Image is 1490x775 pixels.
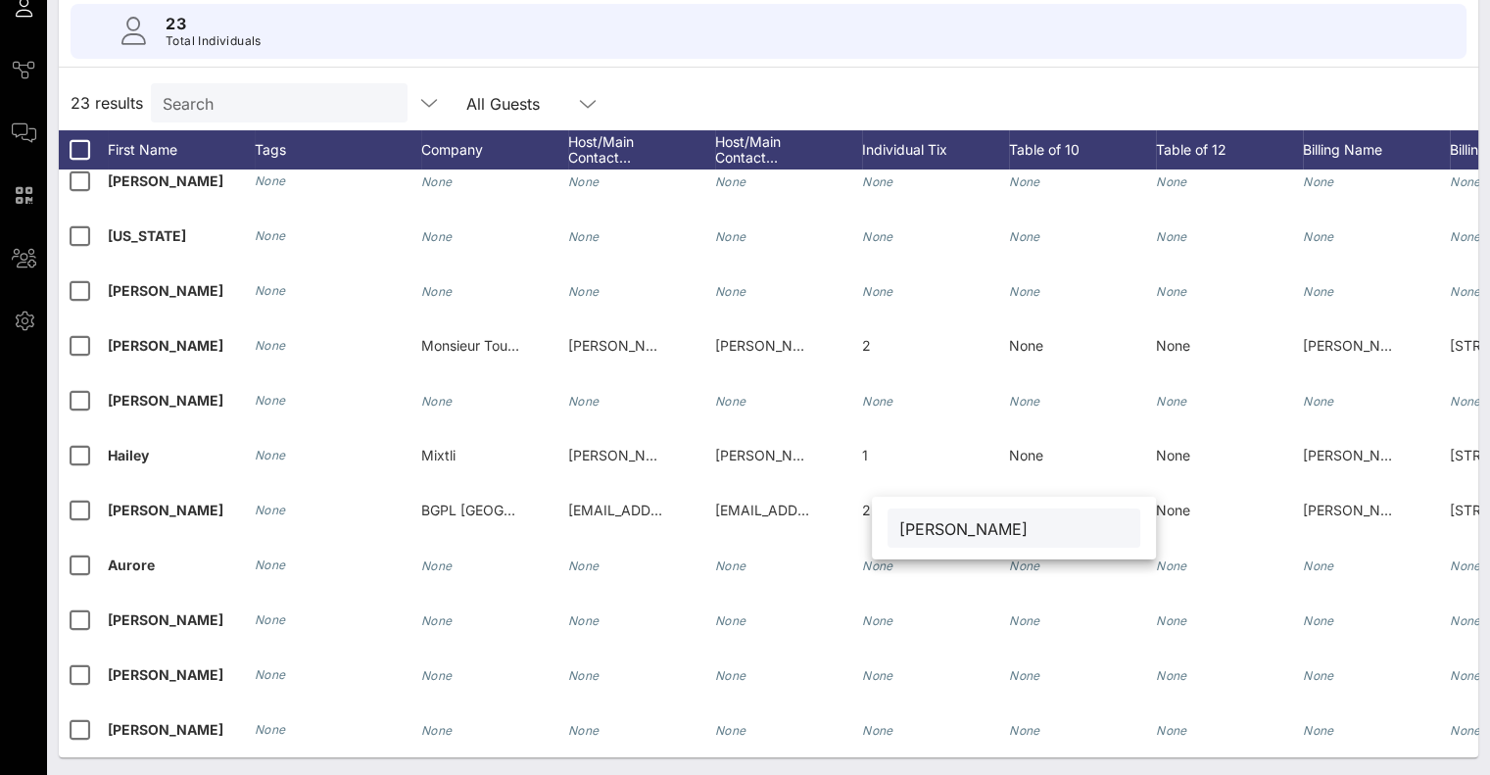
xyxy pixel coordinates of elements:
[1450,613,1481,628] i: None
[1303,613,1334,628] i: None
[421,229,453,244] i: None
[1303,668,1334,683] i: None
[568,130,715,170] div: Host/Main Contact…
[421,447,456,463] span: Mixtli
[1303,229,1334,244] i: None
[1450,668,1481,683] i: None
[108,611,223,628] span: [PERSON_NAME]
[1303,174,1334,189] i: None
[1303,447,1416,463] span: [PERSON_NAME]
[1450,394,1481,409] i: None
[1303,337,1416,354] span: [PERSON_NAME]
[862,229,893,244] i: None
[1303,723,1334,738] i: None
[862,394,893,409] i: None
[421,613,453,628] i: None
[108,557,155,573] span: Aurore
[568,337,917,354] span: [PERSON_NAME][EMAIL_ADDRESS][DOMAIN_NAME]
[1156,613,1187,628] i: None
[108,721,223,738] span: [PERSON_NAME]
[1156,130,1303,170] div: Table of 12
[108,447,149,463] span: Hailey
[1156,723,1187,738] i: None
[108,227,186,244] span: [US_STATE]
[1009,668,1040,683] i: None
[715,337,1064,354] span: [PERSON_NAME][EMAIL_ADDRESS][DOMAIN_NAME]
[1450,229,1481,244] i: None
[255,667,286,682] i: None
[568,723,600,738] i: None
[715,668,746,683] i: None
[1009,337,1043,354] span: None
[255,448,286,462] i: None
[1156,394,1187,409] i: None
[1156,668,1187,683] i: None
[108,502,223,518] span: [PERSON_NAME]
[715,502,951,518] span: [EMAIL_ADDRESS][DOMAIN_NAME]
[1156,447,1190,463] span: None
[108,337,223,354] span: [PERSON_NAME]
[255,173,286,188] i: None
[568,502,804,518] span: [EMAIL_ADDRESS][DOMAIN_NAME]
[421,502,601,518] span: BGPL [GEOGRAPHIC_DATA]
[421,337,624,354] span: Monsieur Touton Selection, Ltd.
[1156,229,1187,244] i: None
[255,722,286,737] i: None
[862,613,893,628] i: None
[255,503,286,517] i: None
[421,284,453,299] i: None
[568,613,600,628] i: None
[108,392,223,409] span: [PERSON_NAME]
[568,668,600,683] i: None
[71,91,143,115] span: 23 results
[1009,447,1043,463] span: None
[1156,337,1190,354] span: None
[715,174,746,189] i: None
[1450,284,1481,299] i: None
[1450,723,1481,738] i: None
[715,130,862,170] div: Host/Main Contact…
[1009,613,1040,628] i: None
[862,558,893,573] i: None
[1009,558,1040,573] i: None
[862,174,893,189] i: None
[466,95,540,113] div: All Guests
[421,394,453,409] i: None
[1450,174,1481,189] i: None
[421,723,453,738] i: None
[1156,502,1190,518] span: None
[255,393,286,408] i: None
[862,337,871,354] span: 2
[166,31,262,51] p: Total Individuals
[108,172,223,189] span: [PERSON_NAME]
[568,174,600,189] i: None
[862,502,871,518] span: 2
[255,612,286,627] i: None
[1303,558,1334,573] i: None
[1156,284,1187,299] i: None
[862,447,868,463] span: 1
[1303,284,1334,299] i: None
[255,283,286,298] i: None
[715,613,746,628] i: None
[862,130,1009,170] div: Individual Tix
[1009,174,1040,189] i: None
[421,668,453,683] i: None
[715,394,746,409] i: None
[255,338,286,353] i: None
[421,130,568,170] div: Company
[108,666,223,683] span: [PERSON_NAME]
[1009,723,1040,738] i: None
[862,723,893,738] i: None
[862,284,893,299] i: None
[862,668,893,683] i: None
[1303,394,1334,409] i: None
[568,229,600,244] i: None
[108,130,255,170] div: First Name
[715,447,1068,463] span: [PERSON_NAME] [EMAIL_ADDRESS][DOMAIN_NAME]
[1009,229,1040,244] i: None
[455,83,611,122] div: All Guests
[1009,284,1040,299] i: None
[715,284,746,299] i: None
[166,12,262,35] p: 23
